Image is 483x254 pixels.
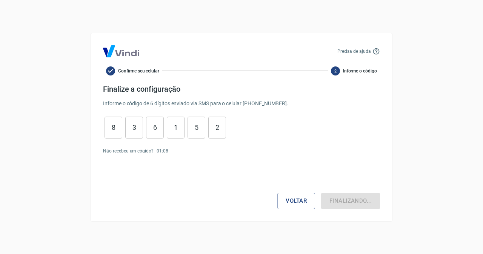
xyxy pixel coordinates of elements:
[118,68,159,74] span: Confirme seu celular
[334,68,337,73] text: 2
[277,193,315,209] button: Voltar
[103,45,139,57] img: Logo Vind
[103,100,380,108] p: Informe o código de 6 dígitos enviado via SMS para o celular [PHONE_NUMBER] .
[337,48,371,55] p: Precisa de ajuda
[103,85,380,94] h4: Finalize a configuração
[343,68,377,74] span: Informe o código
[103,148,154,154] p: Não recebeu um cógido?
[157,148,168,154] p: 01 : 08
